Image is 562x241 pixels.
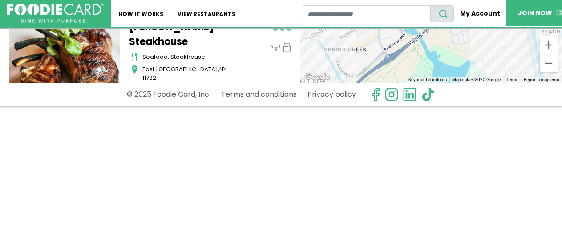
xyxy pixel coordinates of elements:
div: , [142,65,240,82]
a: Terms [506,77,518,82]
button: Keyboard shortcuts [408,77,447,83]
img: dinein_icon.svg [271,43,280,52]
img: FoodieCard; Eat, Drink, Save, Donate [7,4,104,23]
input: restaurant search [302,5,431,22]
a: Report a map error [524,77,559,82]
span: East [GEOGRAPHIC_DATA] [142,65,218,74]
span: Map data ©2025 Google [452,77,501,82]
a: Privacy policy [307,86,356,102]
span: 11732 [142,74,156,82]
img: Google [303,71,332,83]
span: NY [219,65,226,74]
a: My Account [454,5,506,22]
a: Terms and conditions [221,86,297,102]
div: seafood, steakhouse [142,53,240,61]
button: search [430,5,454,22]
img: map_icon.svg [131,65,138,74]
a: Open this area in Google Maps (opens a new window) [303,71,332,83]
a: [PERSON_NAME] Steakhouse [129,20,240,49]
button: Zoom in [540,36,558,54]
img: pickup_icon.svg [283,43,291,52]
button: Zoom out [540,54,558,72]
img: linkedin.svg [403,87,417,102]
img: cutlery_icon.svg [131,53,138,61]
img: tiktok.svg [421,87,435,102]
p: © 2025 Foodie Card, Inc. [127,86,210,102]
svg: check us out on facebook [368,87,383,102]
